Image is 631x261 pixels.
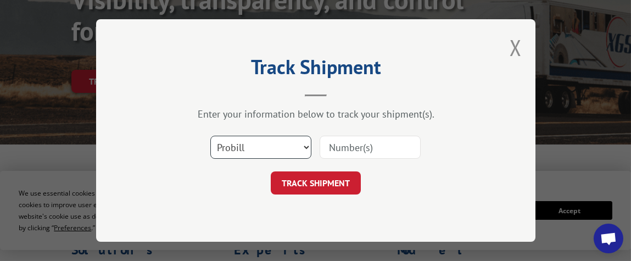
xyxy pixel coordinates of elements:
h2: Track Shipment [151,59,481,80]
button: TRACK SHIPMENT [271,171,361,195]
div: Enter your information below to track your shipment(s). [151,108,481,120]
input: Number(s) [320,136,421,159]
button: Close modal [510,33,522,62]
div: Open chat [594,224,623,253]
